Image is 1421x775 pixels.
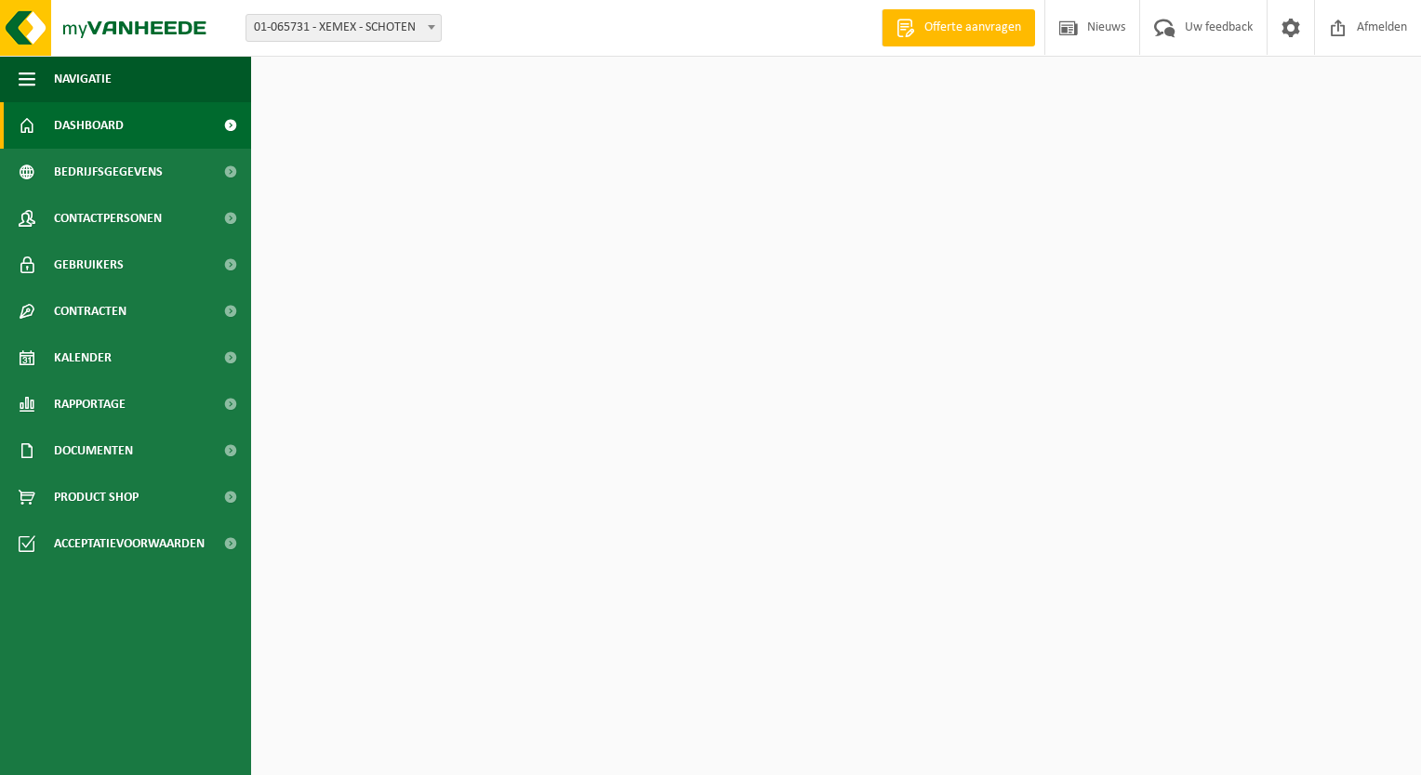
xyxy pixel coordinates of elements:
[920,19,1026,37] span: Offerte aanvragen
[54,102,124,149] span: Dashboard
[54,381,126,427] span: Rapportage
[54,335,112,381] span: Kalender
[54,288,126,335] span: Contracten
[54,149,163,195] span: Bedrijfsgegevens
[54,427,133,474] span: Documenten
[54,56,112,102] span: Navigatie
[246,14,442,42] span: 01-065731 - XEMEX - SCHOTEN
[54,195,162,242] span: Contactpersonen
[54,474,139,520] span: Product Shop
[54,520,205,567] span: Acceptatievoorwaarden
[54,242,124,288] span: Gebruikers
[246,15,441,41] span: 01-065731 - XEMEX - SCHOTEN
[882,9,1035,46] a: Offerte aanvragen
